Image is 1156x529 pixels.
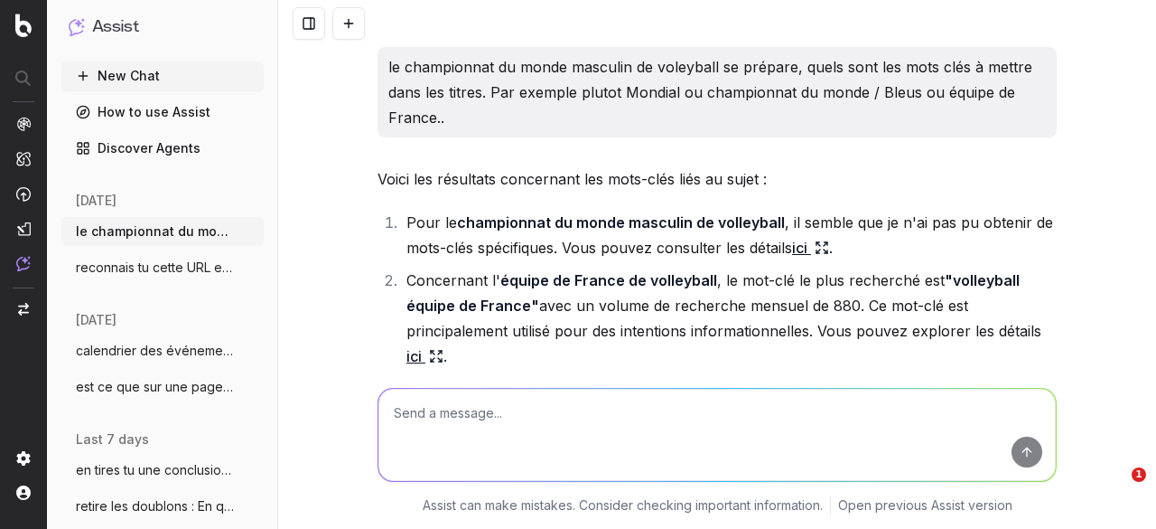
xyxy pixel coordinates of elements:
img: Switch project [18,303,29,316]
img: Assist [16,256,31,271]
span: retire les doublons : En quoi consiste [76,497,235,515]
li: Pour le , il semble que je n'ai pas pu obtenir de mots-clés spécifiques. Vous pouvez consulter le... [401,210,1057,260]
button: retire les doublons : En quoi consiste [61,492,264,521]
a: How to use Assist [61,98,264,127]
span: calendrier des événements du mois d'octo [76,342,235,360]
a: ici [406,344,443,369]
button: New Chat [61,61,264,90]
p: Voici les résultats concernant les mots-clés liés au sujet : [378,166,1057,192]
img: Botify logo [15,14,32,37]
button: en tires tu une conclusion ? page ID cli [61,456,264,485]
span: reconnais tu cette URL et le contenu htt [76,259,235,277]
p: le championnat du monde masculin de voleyball se prépare, quels sont les mots clés à mettre dans ... [388,54,1046,130]
img: Assist [69,18,85,35]
button: le championnat du monde masculin de vole [61,217,264,246]
p: Assist can make mistakes. Consider checking important information. [423,496,823,515]
h1: Assist [92,14,139,40]
img: My account [16,486,31,500]
img: Analytics [16,117,31,131]
img: Studio [16,222,31,236]
button: reconnais tu cette URL et le contenu htt [61,253,264,282]
button: calendrier des événements du mois d'octo [61,336,264,365]
span: en tires tu une conclusion ? page ID cli [76,461,235,479]
a: ici [792,235,829,260]
li: Concernant l' , le mot-clé le plus recherché est avec un volume de recherche mensuel de 880. Ce m... [401,268,1057,369]
img: Activation [16,186,31,202]
span: 1 [1132,468,1146,482]
iframe: Intercom live chat [1095,468,1138,511]
span: [DATE] [76,192,117,210]
strong: championnat du monde masculin de volleyball [457,213,785,231]
span: last 7 days [76,430,149,449]
span: le championnat du monde masculin de vole [76,222,235,241]
span: est ce que sur une page on peut ajouter [76,378,235,396]
span: [DATE] [76,311,117,329]
img: Setting [16,451,31,466]
a: Discover Agents [61,134,264,163]
strong: équipe de France de volleyball [500,271,717,289]
button: est ce que sur une page on peut ajouter [61,373,264,401]
button: Assist [69,14,256,40]
img: Intelligence [16,151,31,166]
a: Open previous Assist version [838,496,1012,515]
